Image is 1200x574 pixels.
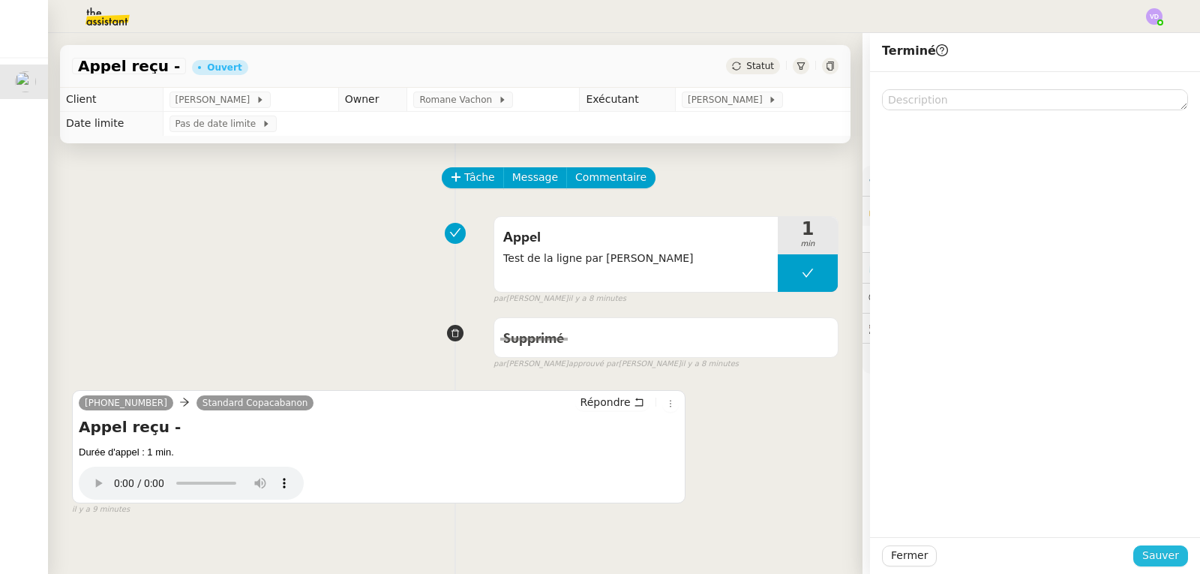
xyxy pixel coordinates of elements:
[503,250,769,267] span: Test de la ligne par [PERSON_NAME]
[868,203,966,220] span: 🔐
[1142,547,1179,564] span: Sauver
[79,416,679,437] h4: Appel reçu -
[862,253,1200,282] div: ⏲️Tâches 1:00
[442,167,504,188] button: Tâche
[493,293,626,305] small: [PERSON_NAME]
[746,61,774,71] span: Statut
[419,92,497,107] span: Romane Vachon
[493,293,506,305] span: par
[60,112,163,136] td: Date limite
[79,446,174,458] span: Durée d'appel : 1 min.
[493,358,739,371] small: [PERSON_NAME] [PERSON_NAME]
[1133,545,1188,566] button: Sauver
[862,284,1200,313] div: 💬Commentaires
[79,459,304,500] audio: Your browser does not support the audio element.
[72,503,130,516] span: il y a 9 minutes
[868,261,972,273] span: ⏲️
[1146,8,1162,25] img: svg
[575,394,649,410] button: Répondre
[568,358,619,371] span: approuvé par
[575,169,646,186] span: Commentaire
[15,71,36,92] img: users%2FnSvcPnZyQ0RA1JfSOxSfyelNlJs1%2Favatar%2Fp1050537-640x427.jpg
[862,197,1200,226] div: 🔐Données client
[512,169,558,186] span: Message
[464,169,495,186] span: Tâche
[568,293,626,305] span: il y a 8 minutes
[868,172,946,189] span: ⚙️
[580,395,631,410] span: Répondre
[891,547,928,564] span: Fermer
[503,167,567,188] button: Message
[868,322,1029,334] span: 🕵️
[580,88,676,112] td: Exécutant
[566,167,655,188] button: Commentaire
[778,238,838,251] span: min
[79,396,173,410] a: [PHONE_NUMBER]
[503,332,564,346] span: Supprimé
[868,292,964,304] span: 💬
[681,358,739,371] span: il y a 8 minutes
[882,44,948,58] span: Terminé
[862,314,1200,343] div: 🕵️Autres demandes en cours
[493,358,506,371] span: par
[175,116,262,131] span: Pas de date limite
[868,352,915,364] span: 🧴
[60,88,163,112] td: Client
[503,227,769,249] span: Appel
[688,92,768,107] span: [PERSON_NAME]
[207,63,241,72] div: Ouvert
[862,344,1200,373] div: 🧴Autres
[862,166,1200,195] div: ⚙️Procédures
[778,220,838,238] span: 1
[882,545,937,566] button: Fermer
[78,59,180,74] span: Appel reçu -
[338,88,407,112] td: Owner
[196,396,314,410] a: Standard Copacabanon
[175,92,256,107] span: [PERSON_NAME]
